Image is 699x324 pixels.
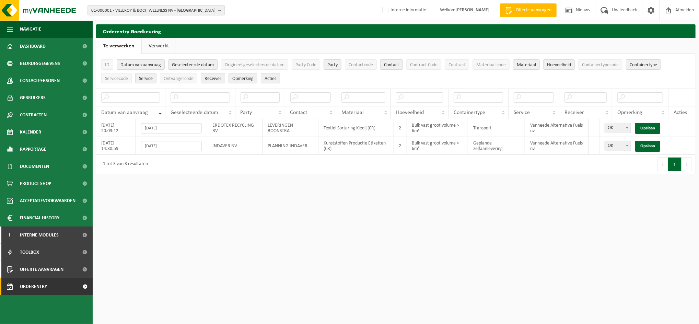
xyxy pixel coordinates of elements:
[394,137,407,155] td: 2
[142,38,176,54] a: Verwerkt
[20,278,78,295] span: Orderentry Goedkeuring
[135,73,156,83] button: ServiceService: Activate to sort
[20,38,46,55] span: Dashboard
[547,62,571,68] span: Hoeveelheid
[381,5,426,15] label: Interne informatie
[454,110,485,115] span: Containertype
[20,72,60,89] span: Contactpersonen
[265,76,276,81] span: Acties
[101,110,148,115] span: Datum van aanvraag
[324,59,341,70] button: PartyParty: Activate to sort
[20,89,46,106] span: Gebruikers
[345,59,377,70] button: ContactcodeContactcode: Activate to sort
[20,209,59,227] span: Financial History
[232,76,254,81] span: Opmerking
[626,59,661,70] button: ContainertypeContainertype: Activate to sort
[20,158,49,175] span: Documenten
[476,62,506,68] span: Materiaal code
[668,158,681,171] button: 1
[20,141,46,158] span: Rapportage
[20,55,60,72] span: Bedrijfsgegevens
[455,8,490,13] strong: [PERSON_NAME]
[117,59,165,70] button: Datum van aanvraagDatum van aanvraag: Activate to remove sorting
[394,119,407,137] td: 2
[513,59,540,70] button: MateriaalMateriaal: Activate to sort
[582,62,619,68] span: Containertypecode
[205,76,221,81] span: Receiver
[105,76,128,81] span: Servicecode
[407,119,468,137] td: Bulk vast groot volume > 6m³
[605,123,631,133] span: OK
[120,62,161,68] span: Datum van aanvraag
[20,192,75,209] span: Acceptatievoorwaarden
[630,62,657,68] span: Containertype
[20,261,63,278] span: Offerte aanvragen
[96,24,696,38] h2: Orderentry Goedkeuring
[605,141,631,151] span: OK
[105,62,109,68] span: ID
[221,59,288,70] button: Origineel geselecteerde datumOrigineel geselecteerde datum: Activate to sort
[657,158,668,171] button: Previous
[349,62,373,68] span: Contactcode
[96,137,136,155] td: [DATE] 14:30:59
[290,110,307,115] span: Contact
[681,158,692,171] button: Next
[207,119,263,137] td: ERDOTEX RECYCLING BV
[525,137,589,155] td: Vanheede Alternative Fuels nv
[543,59,575,70] button: HoeveelheidHoeveelheid: Activate to sort
[318,137,394,155] td: Kunststoffen Productie Etiketten (CR)
[605,123,631,133] span: OK
[396,110,424,115] span: Hoeveelheid
[674,110,687,115] span: Acties
[292,59,320,70] button: Party CodeParty Code: Activate to sort
[295,62,316,68] span: Party Code
[241,110,252,115] span: Party
[139,76,153,81] span: Service
[20,21,41,38] span: Navigatie
[578,59,622,70] button: ContainertypecodeContainertypecode: Activate to sort
[261,73,280,83] button: Acties
[406,59,441,70] button: Contract CodeContract Code: Activate to sort
[564,110,584,115] span: Receiver
[207,137,263,155] td: INDAVER NV
[448,62,465,68] span: Contract
[96,119,136,137] td: [DATE] 20:03:12
[171,110,219,115] span: Geselecteerde datum
[263,119,318,137] td: LEVERINGEN BOONSTRA
[229,73,257,83] button: OpmerkingOpmerking: Activate to sort
[91,5,215,16] span: 01-000001 - VILLEROY & BOCH WELLNESS NV - [GEOGRAPHIC_DATA]
[407,137,468,155] td: Bulk vast groot volume > 6m³
[96,38,141,54] a: Te verwerken
[172,62,214,68] span: Geselecteerde datum
[101,59,113,70] button: IDID: Activate to sort
[635,141,660,152] a: Opslaan
[514,110,530,115] span: Service
[341,110,364,115] span: Materiaal
[20,227,59,244] span: Interne modules
[605,141,631,151] span: OK
[20,244,39,261] span: Toolbox
[20,106,47,124] span: Contracten
[201,73,225,83] button: ReceiverReceiver: Activate to sort
[160,73,197,83] button: OntvangercodeOntvangercode: Activate to sort
[617,110,642,115] span: Opmerking
[263,137,318,155] td: PLANNING INDAVER
[468,119,525,137] td: Transport
[7,227,13,244] span: I
[380,59,403,70] button: ContactContact: Activate to sort
[384,62,399,68] span: Contact
[473,59,510,70] button: Materiaal codeMateriaal code: Activate to sort
[468,137,525,155] td: Geplande zelfaanlevering
[101,73,132,83] button: ServicecodeServicecode: Activate to sort
[327,62,338,68] span: Party
[514,7,553,14] span: Offerte aanvragen
[635,123,660,134] a: Opslaan
[525,119,589,137] td: Vanheede Alternative Fuels nv
[20,175,51,192] span: Product Shop
[100,158,148,171] div: 1 tot 3 van 3 resultaten
[20,124,41,141] span: Kalender
[500,3,557,17] a: Offerte aanvragen
[318,119,394,137] td: Textiel Sortering Kledij (CR)
[88,5,225,15] button: 01-000001 - VILLEROY & BOCH WELLNESS NV - [GEOGRAPHIC_DATA]
[164,76,194,81] span: Ontvangercode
